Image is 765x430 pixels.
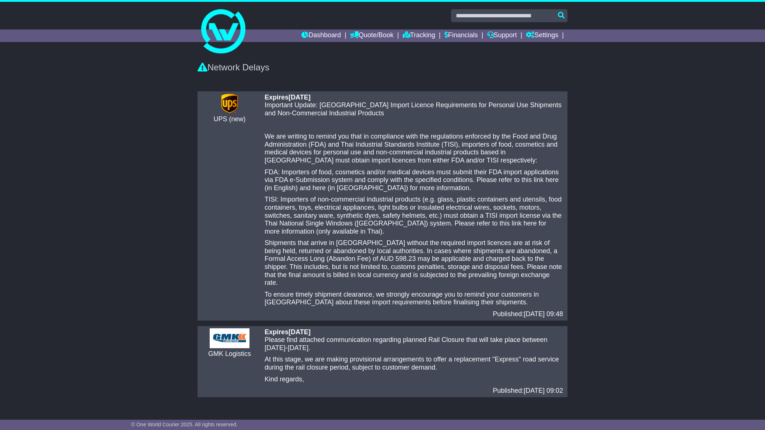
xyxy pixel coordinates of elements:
[221,94,238,113] img: CarrierLogo
[265,94,563,102] div: Expires
[265,336,563,352] p: Please find attached communication regarding planned Rail Closure that will take place between [D...
[202,115,257,123] div: UPS (new)
[265,387,563,395] div: Published:
[524,310,563,318] span: [DATE] 09:48
[301,29,341,42] a: Dashboard
[444,29,478,42] a: Financials
[265,168,563,192] p: FDA: Importers of food, cosmetics and/or medical devices must submit their FDA import application...
[265,291,563,307] p: To ensure timely shipment clearance, we strongly encourage you to remind your customers in [GEOGR...
[265,101,563,117] p: Important Update: [GEOGRAPHIC_DATA] Import Licence Requirements for Personal Use Shipments and No...
[265,356,563,371] p: At this stage, we are making provisional arrangements to offer a replacement "Express" road servi...
[265,239,563,287] p: Shipments that arrive in [GEOGRAPHIC_DATA] without the required import licences are at risk of be...
[265,375,563,384] p: Kind regards,
[131,422,238,427] span: © One World Courier 2025. All rights reserved.
[350,29,394,42] a: Quote/Book
[265,196,563,235] p: TISI: Importers of non-commercial industrial products (e.g. glass, plastic containers and utensil...
[198,62,567,73] div: Network Delays
[210,328,249,348] img: CarrierLogo
[289,328,311,336] span: [DATE]
[524,387,563,394] span: [DATE] 09:02
[289,94,311,101] span: [DATE]
[265,328,563,336] div: Expires
[202,350,257,358] div: GMK Logistics
[526,29,558,42] a: Settings
[487,29,517,42] a: Support
[265,133,563,164] p: We are writing to remind you that in compliance with the regulations enforced by the Food and Dru...
[265,310,563,318] div: Published:
[403,29,435,42] a: Tracking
